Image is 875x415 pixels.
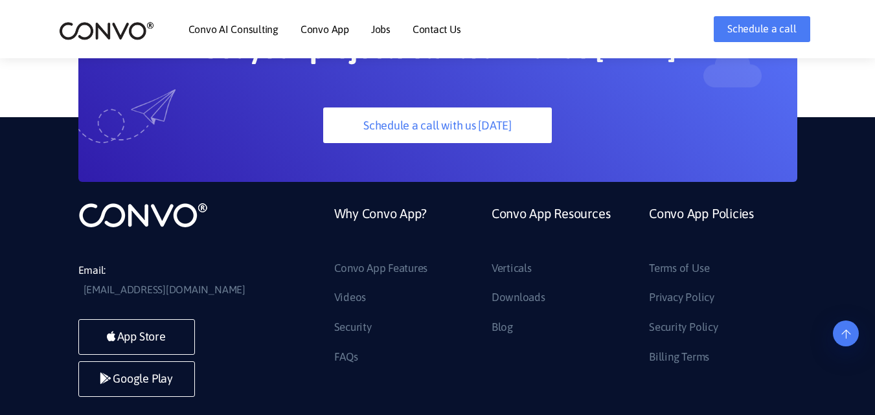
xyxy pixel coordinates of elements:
a: Convo App [301,24,349,34]
a: Verticals [492,258,532,279]
a: FAQs [334,347,358,368]
a: Schedule a call [714,16,810,42]
a: Terms of Use [649,258,709,279]
a: Convo App Policies [649,201,754,258]
a: App Store [78,319,195,355]
a: Downloads [492,287,545,308]
a: Privacy Policy [649,287,714,308]
a: Convo AI Consulting [188,24,278,34]
a: [EMAIL_ADDRESS][DOMAIN_NAME] [84,280,245,300]
a: Convo App Resources [492,201,610,258]
a: Blog [492,317,513,338]
a: Videos [334,287,367,308]
a: Jobs [371,24,391,34]
a: Why Convo App? [334,201,427,258]
div: Footer [324,201,797,376]
img: logo_2.png [59,21,154,41]
a: Contact Us [413,24,461,34]
a: Convo App Features [334,258,428,279]
a: Security [334,317,372,338]
li: Email: [78,261,273,300]
a: Billing Terms [649,347,709,368]
a: Schedule a call with us [DATE] [323,107,552,143]
a: Security Policy [649,317,718,338]
a: Google Play [78,361,195,397]
img: logo_not_found [78,201,208,229]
